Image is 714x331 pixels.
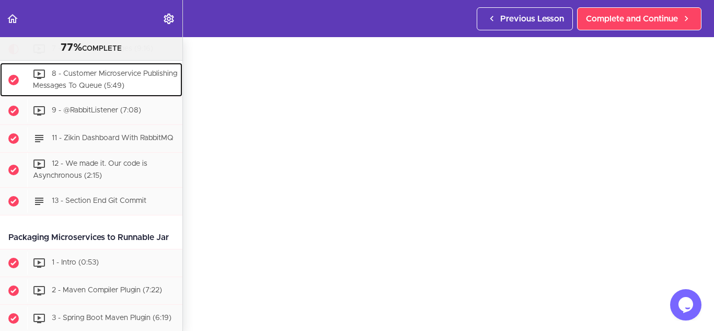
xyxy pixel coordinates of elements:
iframe: chat widget [670,289,704,321]
span: Previous Lesson [500,13,564,25]
span: 2 - Maven Compiler Plugin (7:22) [52,287,162,294]
span: Complete and Continue [586,13,678,25]
span: 12 - We made it. Our code is Asynchronous (2:15) [33,161,147,180]
svg: Settings Menu [163,13,175,25]
iframe: Video Player [204,40,693,316]
span: 11 - Zikin Dashboard With RabbitMQ [52,135,174,142]
svg: Back to course curriculum [6,13,19,25]
a: Complete and Continue [577,7,701,30]
div: COMPLETE [13,41,169,55]
span: 77% [61,42,82,53]
span: 8 - Customer Microservice Publishing Messages To Queue (5:49) [33,70,177,89]
span: 13 - Section End Git Commit [52,197,146,204]
span: 1 - Intro (0:53) [52,259,99,266]
span: 3 - Spring Boot Maven Plugin (6:19) [52,314,171,322]
a: Previous Lesson [477,7,573,30]
span: 9 - @RabbitListener (7:08) [52,107,141,115]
